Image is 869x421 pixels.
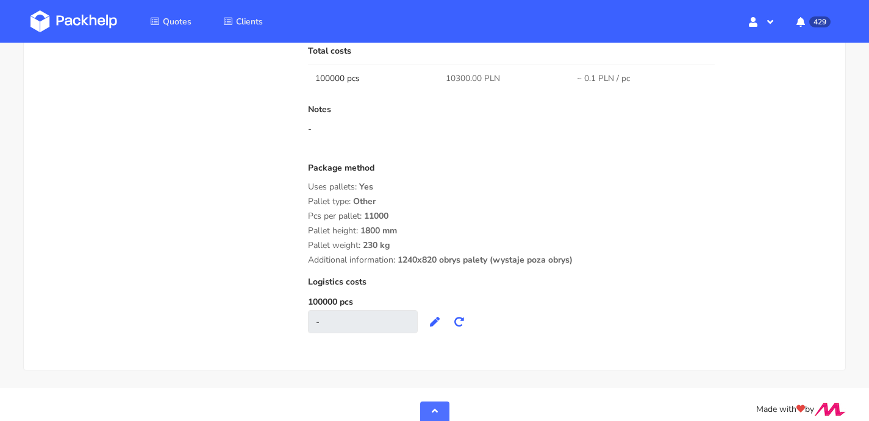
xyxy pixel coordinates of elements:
span: Other [353,196,376,216]
span: Additional information: [308,254,395,266]
label: 100000 pcs [308,296,353,308]
span: Quotes [163,16,191,27]
div: Made with by [15,403,854,417]
button: Edit [423,311,447,333]
span: 11000 [364,210,388,231]
span: ~ 0.1 PLN / pc [577,73,630,85]
span: Uses pallets: [308,181,357,193]
span: Pallet weight: [308,239,360,251]
td: 100000 pcs [308,65,438,92]
span: 230 kg [363,239,390,260]
img: Dashboard [30,10,117,32]
img: Move Closer [814,403,846,416]
div: - [308,310,418,333]
span: Pallet type: [308,196,351,207]
a: Clients [209,10,277,32]
span: 1240x820 obrys palety (wystaje poza obrys) [398,254,573,275]
span: Pcs per pallet: [308,210,362,222]
p: Notes [308,105,831,115]
span: Yes [359,181,373,202]
span: Clients [236,16,263,27]
span: 429 [809,16,831,27]
div: Logistics costs [308,277,831,296]
div: - [308,123,831,135]
p: Total costs [308,46,831,56]
span: Pallet height: [308,225,358,236]
a: Quotes [135,10,206,32]
span: 1800 mm [360,225,397,246]
button: Recalculate [447,311,471,333]
span: 10300.00 PLN [446,73,500,85]
button: 429 [787,10,839,32]
div: Package method [308,163,831,182]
